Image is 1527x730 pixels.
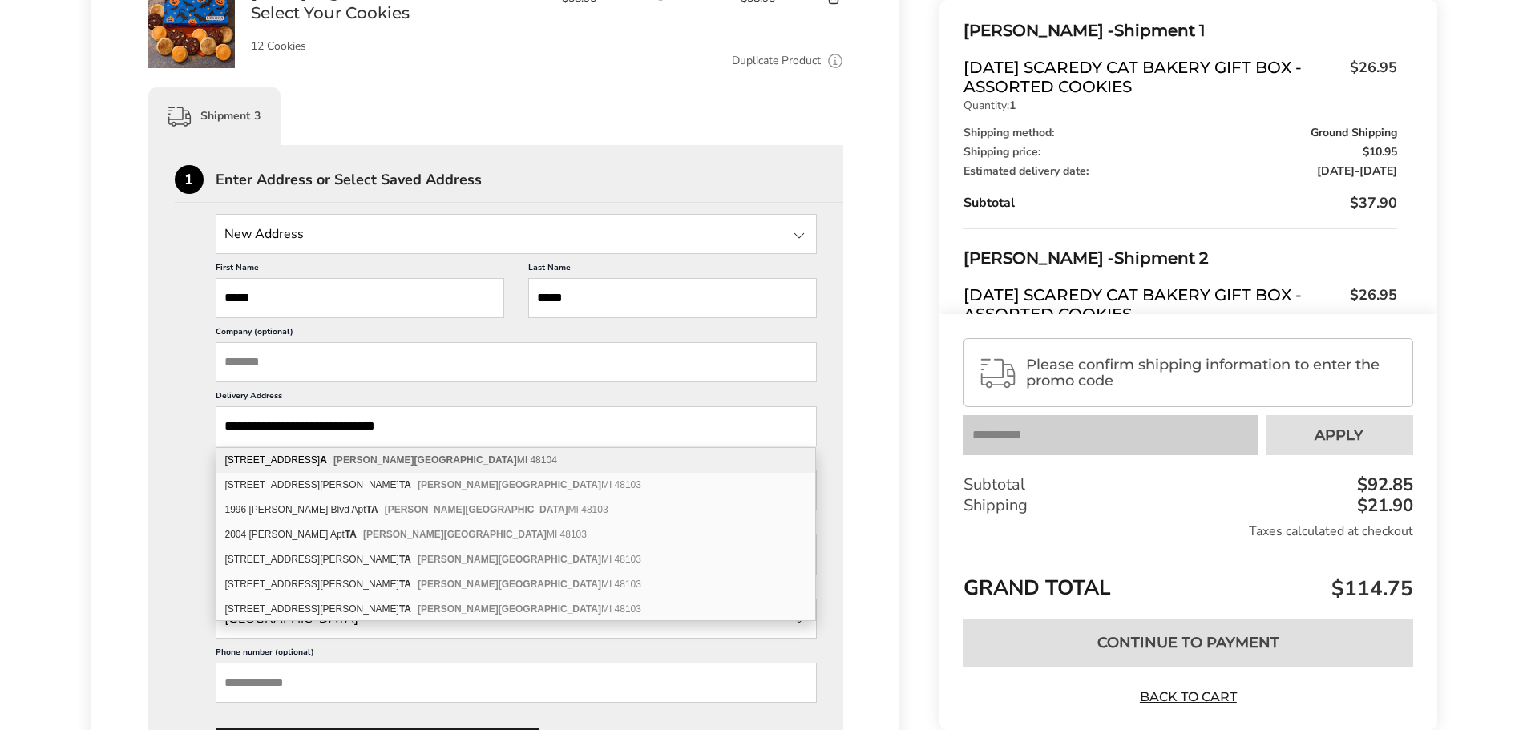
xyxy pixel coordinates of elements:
[216,326,818,342] label: Company (optional)
[963,495,1412,516] div: Shipping
[528,278,817,318] input: Last Name
[1350,193,1397,212] span: $37.90
[963,522,1412,540] div: Taxes calculated at checkout
[1311,127,1397,139] span: Ground Shipping
[418,479,641,490] span: MI 48103
[418,579,601,590] b: [PERSON_NAME][GEOGRAPHIC_DATA]
[1353,476,1413,494] div: $92.85
[333,454,557,466] span: MI 48104
[1315,428,1363,442] span: Apply
[963,619,1412,667] button: Continue to Payment
[1317,163,1355,179] span: [DATE]
[1342,58,1397,92] span: $26.95
[345,529,357,540] b: TA
[418,603,641,615] span: MI 48103
[251,41,546,52] p: 12 Cookies
[399,554,411,565] b: TA
[366,504,378,515] b: TA
[1359,163,1397,179] span: [DATE]
[963,555,1412,607] div: GRAND TOTAL
[963,100,1396,111] p: Quantity:
[963,21,1114,40] span: [PERSON_NAME] -
[1009,98,1016,113] strong: 1
[963,166,1396,177] div: Estimated delivery date:
[963,58,1341,96] span: [DATE] Scaredy Cat Bakery Gift Box - Assorted Cookies
[1026,357,1398,389] span: Please confirm shipping information to enter the promo code
[216,522,815,547] div: 2004 Pauline Blvd Apt TA
[963,193,1396,212] div: Subtotal
[418,479,601,490] b: [PERSON_NAME][GEOGRAPHIC_DATA]
[333,454,517,466] b: [PERSON_NAME][GEOGRAPHIC_DATA]
[216,262,504,278] label: First Name
[363,529,547,540] b: [PERSON_NAME][GEOGRAPHIC_DATA]
[363,529,587,540] span: MI 48103
[963,18,1396,44] div: Shipment 1
[418,603,601,615] b: [PERSON_NAME][GEOGRAPHIC_DATA]
[418,579,641,590] span: MI 48103
[175,165,204,194] div: 1
[1317,166,1397,177] span: -
[216,342,818,382] input: Company
[418,554,601,565] b: [PERSON_NAME][GEOGRAPHIC_DATA]
[963,474,1412,495] div: Subtotal
[963,245,1396,272] div: Shipment 2
[399,479,411,490] b: TA
[216,498,815,522] div: 1996 Pauline Blvd Apt TA
[963,285,1341,324] span: [DATE] Scaredy Cat Bakery Gift Box - Assorted Cookies
[216,278,504,318] input: First Name
[216,647,818,663] label: Phone number (optional)
[963,127,1396,139] div: Shipping method:
[1342,285,1397,320] span: $26.95
[963,147,1396,158] div: Shipping price:
[216,448,815,473] div: 600 S Main St Unit A
[148,87,281,145] div: Shipment 3
[528,262,817,278] label: Last Name
[216,214,818,254] input: State
[1363,147,1397,158] span: $10.95
[320,454,327,466] b: A
[216,547,815,572] div: 2010 Pauline Blvd Apt TA
[216,572,815,597] div: 2022 Pauline Blvd Apt TA
[216,406,818,446] input: Delivery Address
[1132,688,1244,706] a: Back to Cart
[216,597,815,621] div: 2030 Pauline Blvd Apt TA
[1266,415,1413,455] button: Apply
[216,390,818,406] label: Delivery Address
[216,172,844,187] div: Enter Address or Select Saved Address
[963,248,1114,268] span: [PERSON_NAME] -
[399,579,411,590] b: TA
[963,58,1396,96] a: [DATE] Scaredy Cat Bakery Gift Box - Assorted Cookies$26.95
[1353,497,1413,514] div: $21.90
[385,504,568,515] b: [PERSON_NAME][GEOGRAPHIC_DATA]
[216,473,815,498] div: 2040 Pauline Blvd Apt TA
[1327,575,1413,603] span: $114.75
[385,504,608,515] span: MI 48103
[732,52,821,70] a: Duplicate Product
[963,285,1396,324] a: [DATE] Scaredy Cat Bakery Gift Box - Assorted Cookies$26.95
[399,603,411,615] b: TA
[418,554,641,565] span: MI 48103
